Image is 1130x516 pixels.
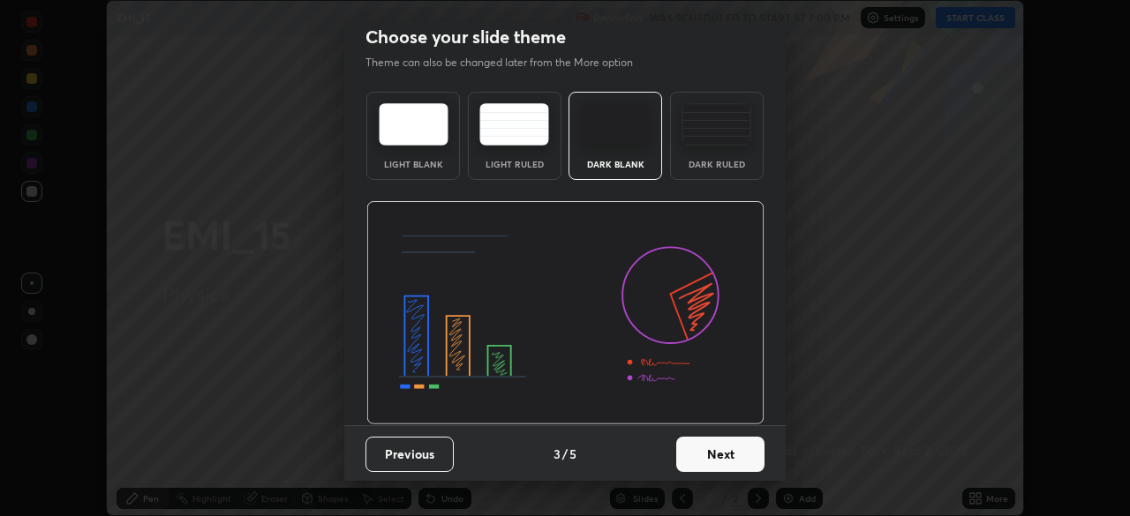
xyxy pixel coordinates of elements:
img: darkThemeBanner.d06ce4a2.svg [366,201,765,425]
div: Light Blank [378,160,448,168]
button: Previous [365,437,454,472]
div: Light Ruled [479,160,550,168]
div: Dark Blank [580,160,651,168]
p: Theme can also be changed later from the More option [365,55,652,71]
img: darkTheme.f0cc69e5.svg [581,103,651,146]
h4: / [562,445,568,463]
div: Dark Ruled [682,160,752,168]
img: lightTheme.e5ed3b09.svg [379,103,448,146]
img: darkRuledTheme.de295e13.svg [682,103,751,146]
h4: 3 [554,445,561,463]
h4: 5 [569,445,576,463]
button: Next [676,437,765,472]
img: lightRuledTheme.5fabf969.svg [479,103,549,146]
h2: Choose your slide theme [365,26,566,49]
